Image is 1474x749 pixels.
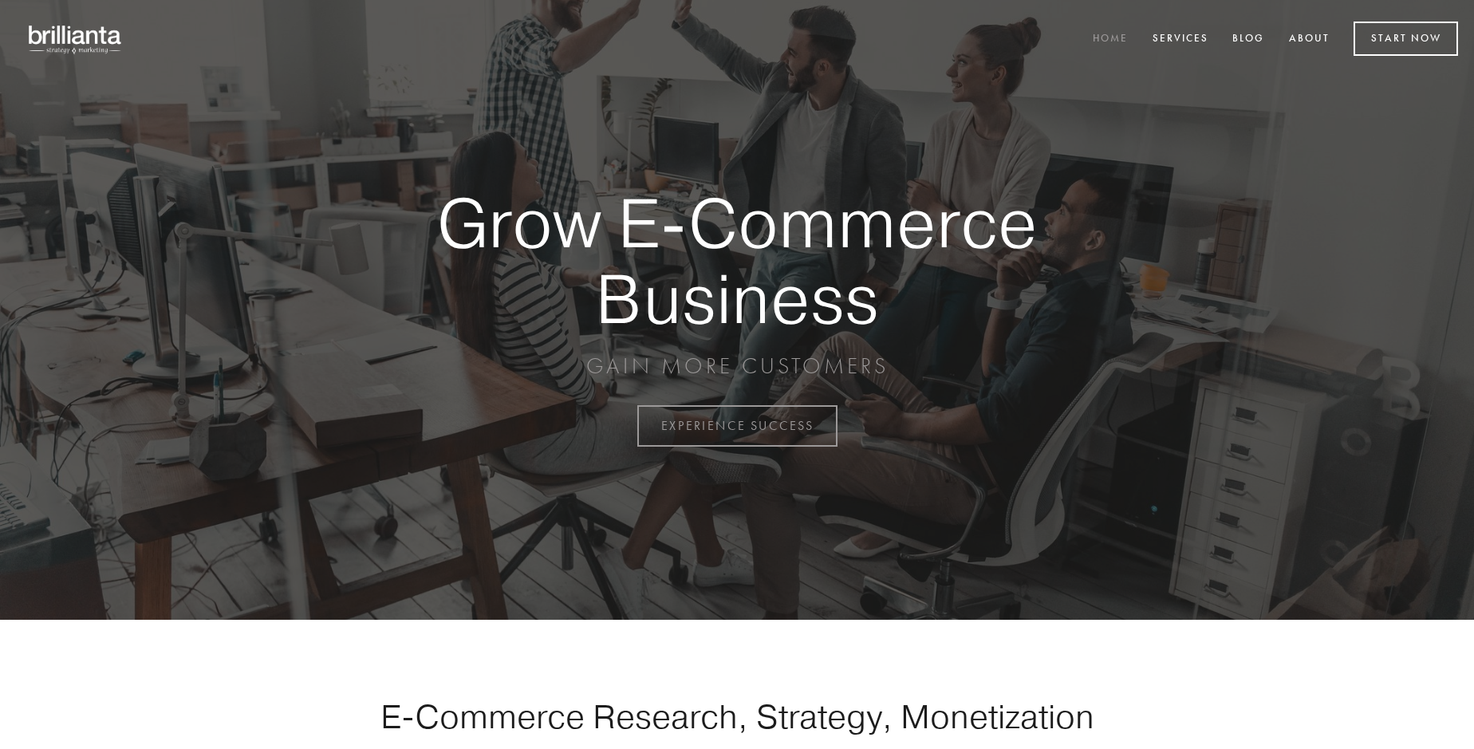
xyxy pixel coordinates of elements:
h1: E-Commerce Research, Strategy, Monetization [330,696,1144,736]
a: EXPERIENCE SUCCESS [637,405,837,447]
a: Home [1082,26,1138,53]
a: Services [1142,26,1219,53]
a: Start Now [1354,22,1458,56]
a: Blog [1222,26,1275,53]
img: brillianta - research, strategy, marketing [16,16,136,62]
p: GAIN MORE CUSTOMERS [381,352,1093,380]
a: About [1279,26,1340,53]
strong: Grow E-Commerce Business [381,185,1093,336]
